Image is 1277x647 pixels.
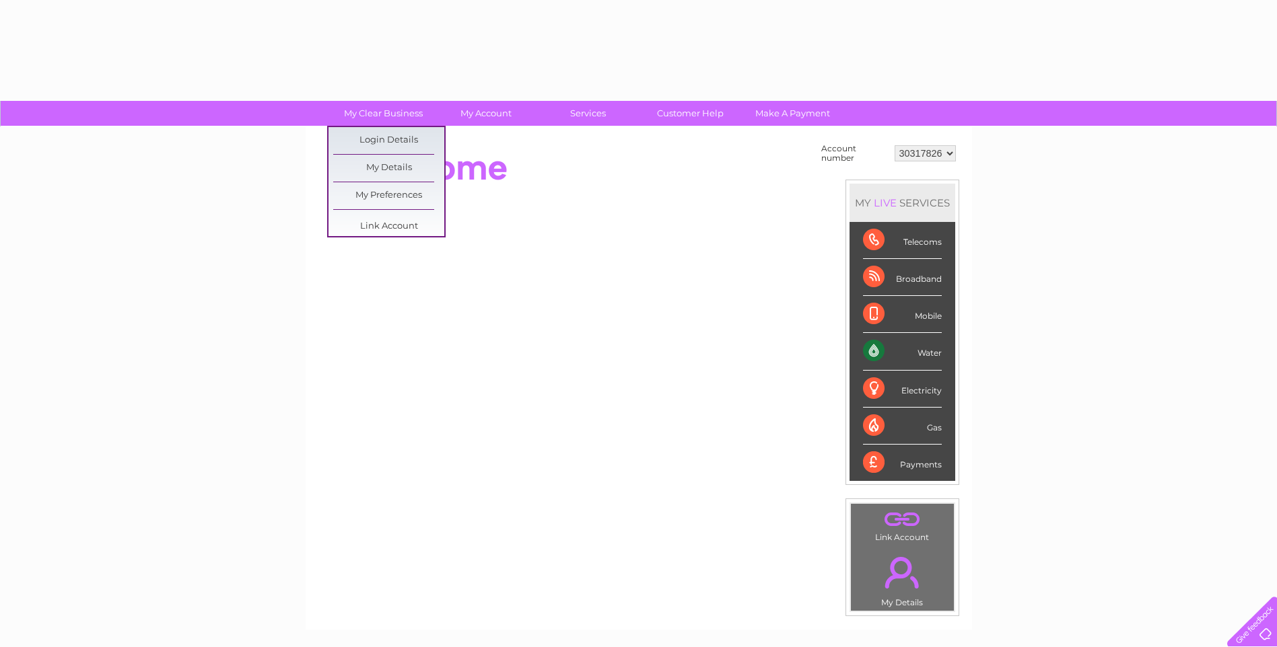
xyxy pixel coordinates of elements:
a: Services [532,101,644,126]
div: Telecoms [863,222,942,259]
div: Broadband [863,259,942,296]
td: Account number [818,141,891,166]
div: LIVE [871,196,899,209]
div: Water [863,333,942,370]
div: Gas [863,408,942,445]
div: Electricity [863,371,942,408]
a: Login Details [333,127,444,154]
a: Link Account [333,213,444,240]
a: . [854,507,951,531]
div: MY SERVICES [850,184,955,222]
div: Payments [863,445,942,481]
a: My Details [333,155,444,182]
a: Customer Help [635,101,746,126]
a: My Preferences [333,182,444,209]
td: My Details [850,545,955,611]
a: My Clear Business [328,101,439,126]
a: Make A Payment [737,101,848,126]
a: . [854,549,951,596]
a: My Account [430,101,541,126]
td: Link Account [850,503,955,545]
div: Mobile [863,296,942,333]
